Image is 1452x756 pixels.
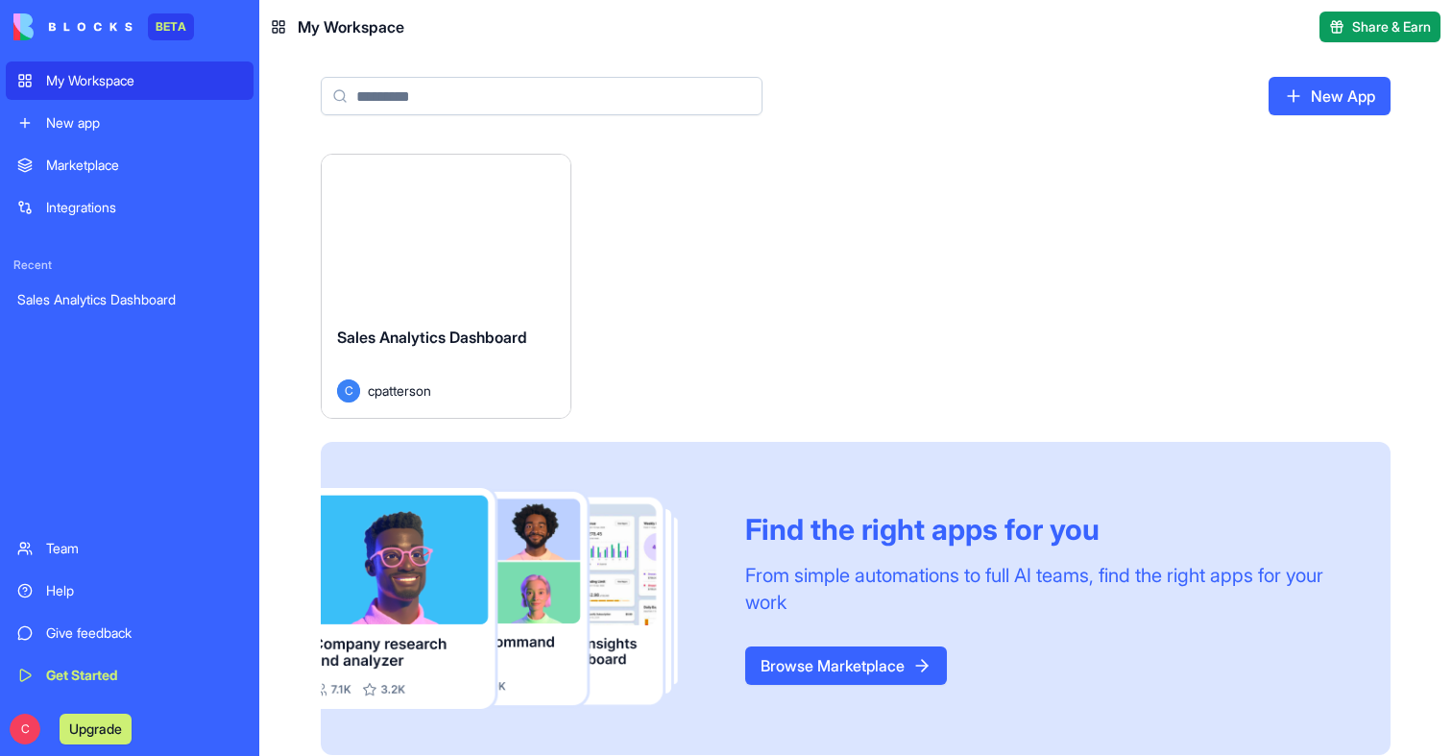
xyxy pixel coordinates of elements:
[46,539,242,558] div: Team
[46,581,242,600] div: Help
[6,656,254,695] a: Get Started
[46,198,242,217] div: Integrations
[6,61,254,100] a: My Workspace
[10,714,40,744] span: C
[745,646,947,685] a: Browse Marketplace
[321,488,714,709] img: Frame_181_egmpey.png
[6,146,254,184] a: Marketplace
[337,328,527,347] span: Sales Analytics Dashboard
[13,13,133,40] img: logo
[745,562,1344,616] div: From simple automations to full AI teams, find the right apps for your work
[368,380,431,401] span: cpatterson
[321,154,571,419] a: Sales Analytics DashboardCcpatterson
[6,104,254,142] a: New app
[337,379,360,402] span: C
[1269,77,1391,115] a: New App
[46,666,242,685] div: Get Started
[13,13,194,40] a: BETA
[46,156,242,175] div: Marketplace
[6,257,254,273] span: Recent
[17,290,242,309] div: Sales Analytics Dashboard
[60,714,132,744] button: Upgrade
[6,280,254,319] a: Sales Analytics Dashboard
[6,529,254,568] a: Team
[6,614,254,652] a: Give feedback
[46,113,242,133] div: New app
[46,71,242,90] div: My Workspace
[46,623,242,643] div: Give feedback
[745,512,1344,547] div: Find the right apps for you
[60,719,132,738] a: Upgrade
[148,13,194,40] div: BETA
[6,188,254,227] a: Integrations
[298,15,404,38] span: My Workspace
[1352,17,1431,37] span: Share & Earn
[1319,12,1440,42] button: Share & Earn
[6,572,254,610] a: Help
